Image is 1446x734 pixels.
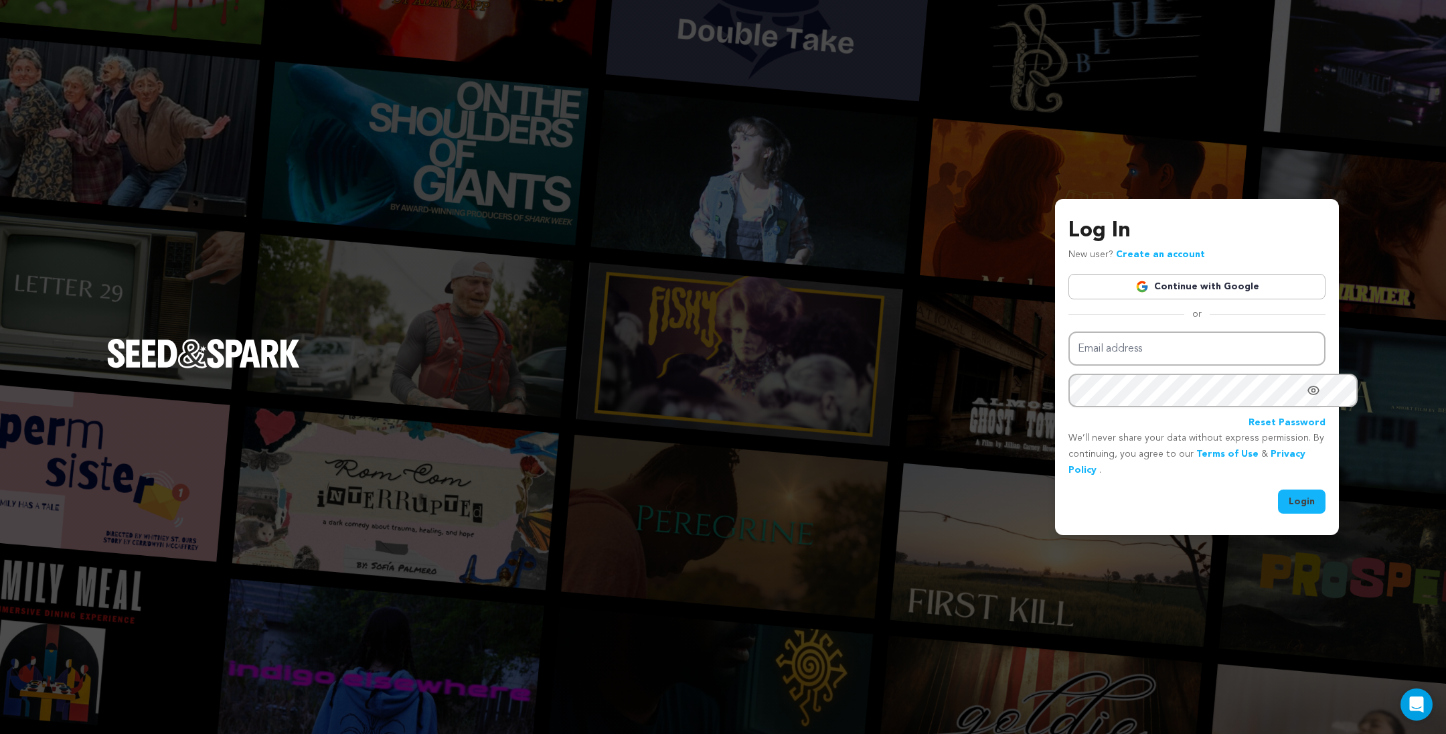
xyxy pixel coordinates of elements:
a: Privacy Policy [1068,449,1305,475]
span: or [1184,307,1210,321]
img: Google logo [1135,280,1149,293]
p: New user? [1068,247,1205,263]
a: Continue with Google [1068,274,1325,299]
img: Seed&Spark Logo [107,339,300,368]
a: Show password as plain text. Warning: this will display your password on the screen. [1307,384,1320,397]
button: Login [1278,490,1325,514]
a: Create an account [1116,250,1205,259]
a: Reset Password [1249,415,1325,431]
a: Terms of Use [1196,449,1259,459]
a: Seed&Spark Homepage [107,339,300,395]
p: We’ll never share your data without express permission. By continuing, you agree to our & . [1068,431,1325,478]
h3: Log In [1068,215,1325,247]
div: Open Intercom Messenger [1400,688,1433,721]
input: Email address [1068,332,1325,366]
